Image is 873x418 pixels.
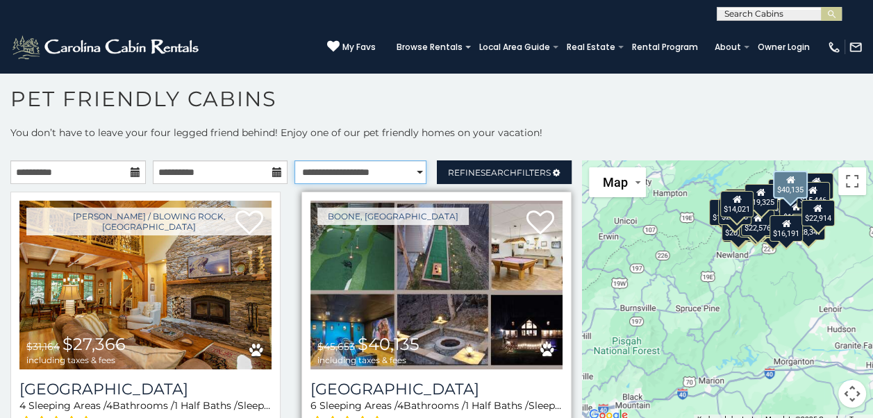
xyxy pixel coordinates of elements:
[751,37,817,57] a: Owner Login
[390,37,469,57] a: Browse Rentals
[791,214,824,240] div: $28,347
[709,199,742,226] div: $19,089
[63,334,126,354] span: $27,366
[26,208,272,235] a: [PERSON_NAME] / Blowing Rock, [GEOGRAPHIC_DATA]
[838,167,866,195] button: Toggle fullscreen view
[625,37,705,57] a: Rental Program
[481,167,517,178] span: Search
[358,334,419,354] span: $40,135
[801,200,834,226] div: $22,914
[779,199,813,225] div: $19,222
[562,399,571,412] span: 21
[827,40,841,54] img: phone-regular-white.png
[19,380,272,399] a: [GEOGRAPHIC_DATA]
[310,201,563,369] a: Wildlife Manor $45,653 $40,135 including taxes & fees
[19,201,272,369] a: Mountain Song Lodge $31,164 $27,366 including taxes & fees
[744,184,777,210] div: $19,325
[310,380,563,399] h3: Wildlife Manor
[174,399,238,412] span: 1 Half Baths /
[772,171,807,199] div: $40,135
[19,380,272,399] h3: Mountain Song Lodge
[560,37,622,57] a: Real Estate
[10,33,203,61] img: White-1-2.png
[589,167,646,197] button: Change map style
[397,399,404,412] span: 4
[796,182,829,208] div: $15,446
[708,37,748,57] a: About
[437,160,572,184] a: RefineSearchFilters
[603,175,628,190] span: Map
[310,380,563,399] a: [GEOGRAPHIC_DATA]
[342,41,376,53] span: My Favs
[849,40,863,54] img: mail-regular-white.png
[762,190,795,217] div: $16,176
[718,199,751,225] div: $20,840
[106,399,113,412] span: 4
[448,167,551,178] span: Refine Filters
[720,191,754,217] div: $14,021
[26,340,60,353] span: $31,164
[725,189,758,215] div: $26,778
[19,399,26,412] span: 4
[327,40,376,54] a: My Favs
[770,215,803,242] div: $16,191
[19,201,272,369] img: Mountain Song Lodge
[838,380,866,408] button: Map camera controls
[271,399,280,412] span: 12
[317,340,355,353] span: $45,653
[465,399,529,412] span: 1 Half Baths /
[526,209,554,238] a: Add to favorites
[799,173,833,199] div: $16,648
[741,210,774,236] div: $22,576
[26,356,126,365] span: including taxes & fees
[317,208,469,225] a: Boone, [GEOGRAPHIC_DATA]
[317,356,419,365] span: including taxes & fees
[310,201,563,369] img: Wildlife Manor
[310,399,317,412] span: 6
[472,37,557,57] a: Local Area Guide
[721,215,754,241] div: $20,259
